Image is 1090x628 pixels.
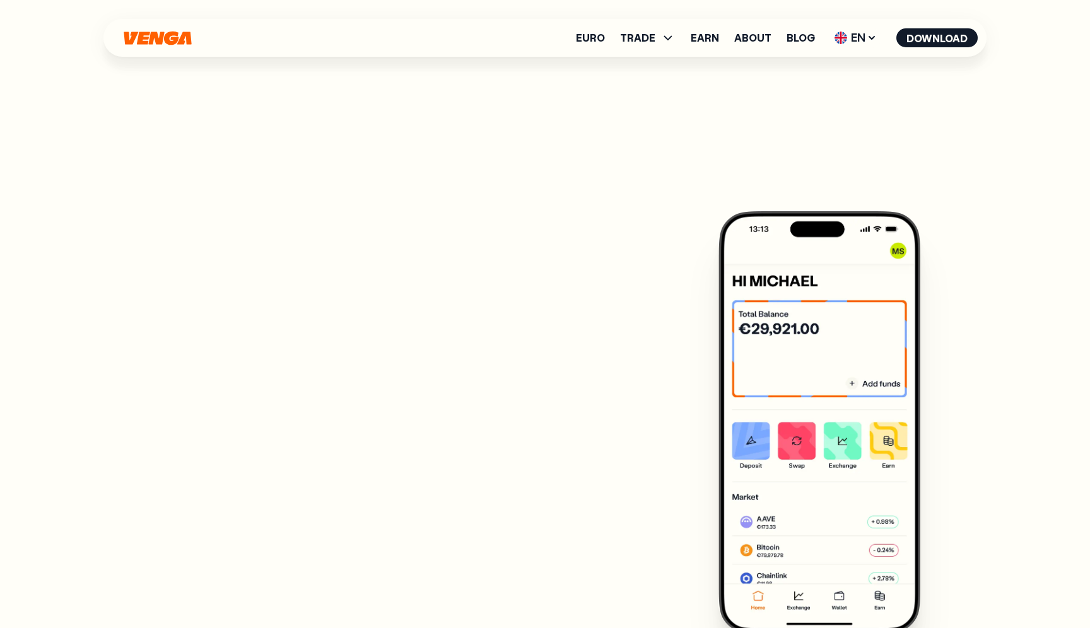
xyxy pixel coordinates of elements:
span: TRADE [620,30,676,45]
span: TRADE [620,33,655,43]
a: About [734,33,771,43]
a: Euro [576,33,605,43]
button: Download [896,28,978,47]
img: flag-uk [835,32,847,44]
svg: Home [122,31,193,45]
span: EN [830,28,881,48]
a: Earn [691,33,719,43]
a: Blog [787,33,815,43]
